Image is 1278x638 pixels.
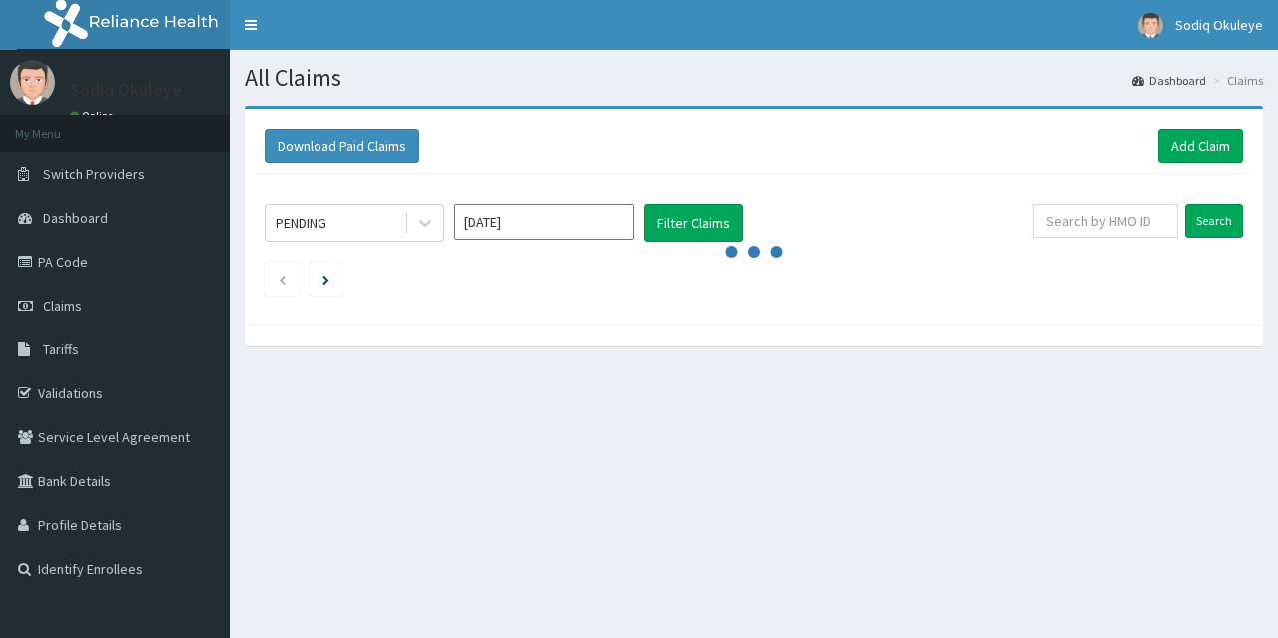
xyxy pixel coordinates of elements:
[724,222,784,282] svg: audio-loading
[1138,13,1163,38] img: User Image
[43,209,108,227] span: Dashboard
[644,204,743,242] button: Filter Claims
[276,213,326,233] div: PENDING
[278,270,287,288] a: Previous page
[245,65,1263,91] h1: All Claims
[1132,72,1206,89] a: Dashboard
[1185,204,1243,238] input: Search
[70,81,182,99] p: Sodiq Okuleye
[43,297,82,315] span: Claims
[454,204,634,240] input: Select Month and Year
[1175,16,1263,34] span: Sodiq Okuleye
[43,340,79,358] span: Tariffs
[43,165,145,183] span: Switch Providers
[1158,129,1243,163] a: Add Claim
[1208,72,1263,89] li: Claims
[10,60,55,105] img: User Image
[265,129,419,163] button: Download Paid Claims
[1033,204,1178,238] input: Search by HMO ID
[322,270,329,288] a: Next page
[70,109,118,123] a: Online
